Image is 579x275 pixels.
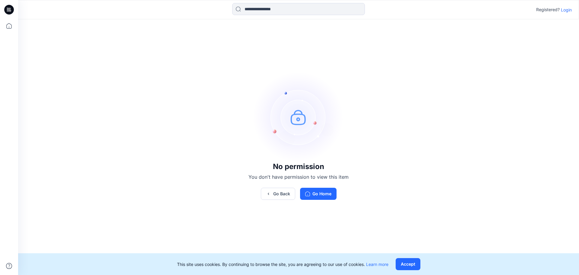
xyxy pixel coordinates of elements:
button: Go Home [300,188,337,200]
img: no-perm.svg [253,72,344,162]
h3: No permission [248,162,349,171]
button: Go Back [261,188,295,200]
p: This site uses cookies. By continuing to browse the site, you are agreeing to our use of cookies. [177,261,388,267]
p: Registered? [536,6,560,13]
a: Learn more [366,262,388,267]
p: You don't have permission to view this item [248,173,349,181]
p: Login [561,7,572,13]
button: Accept [396,258,420,270]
